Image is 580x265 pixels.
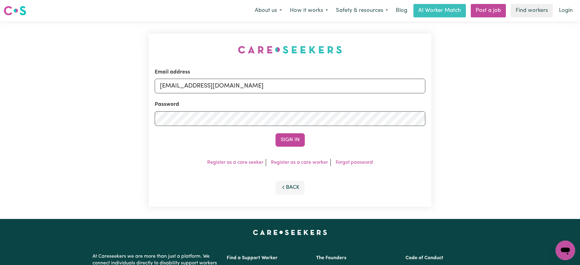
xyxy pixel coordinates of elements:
a: Careseekers logo [4,4,26,18]
button: About us [251,4,286,17]
button: Sign In [276,133,305,147]
a: Find a Support Worker [227,256,278,260]
a: Post a job [471,4,506,17]
label: Password [155,101,179,109]
a: Code of Conduct [405,256,443,260]
label: Email address [155,68,190,76]
a: The Founders [316,256,346,260]
a: Careseekers home page [253,230,327,235]
a: Blog [392,4,411,17]
input: Email address [155,79,425,93]
iframe: Button to launch messaging window [556,241,575,260]
a: AI Worker Match [413,4,466,17]
button: How it works [286,4,332,17]
a: Login [555,4,576,17]
a: Forgot password [336,160,373,165]
a: Find workers [511,4,553,17]
button: Back [276,181,305,194]
button: Safety & resources [332,4,392,17]
img: Careseekers logo [4,5,26,16]
a: Register as a care worker [271,160,328,165]
a: Register as a care seeker [207,160,263,165]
